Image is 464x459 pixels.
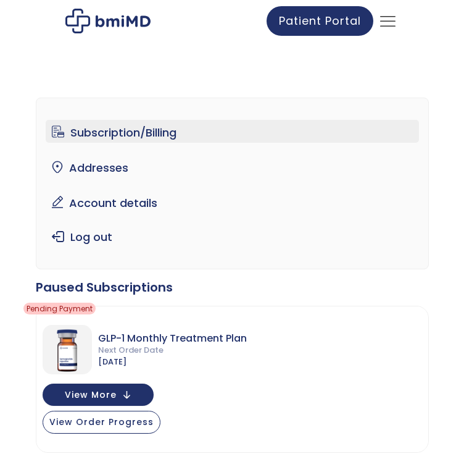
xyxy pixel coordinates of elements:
[98,332,247,344] span: GLP-1 Monthly Treatment Plan
[267,6,373,36] a: Patient Portal
[43,411,160,434] button: View Order Progress
[46,225,419,247] a: Log out
[46,155,419,178] a: Addresses
[98,344,247,356] span: Next Order Date
[43,384,154,406] button: View More
[65,392,117,398] span: View More
[98,356,247,368] span: [DATE]
[46,190,419,213] a: Account details
[46,120,419,143] a: Subscription/Billing
[23,303,96,314] span: Pending Payment
[36,282,429,293] div: Paused Subscriptions
[279,13,361,28] span: Patient Portal
[49,416,154,428] span: View Order Progress
[65,9,151,33] img: My account
[36,98,429,269] nav: Account pages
